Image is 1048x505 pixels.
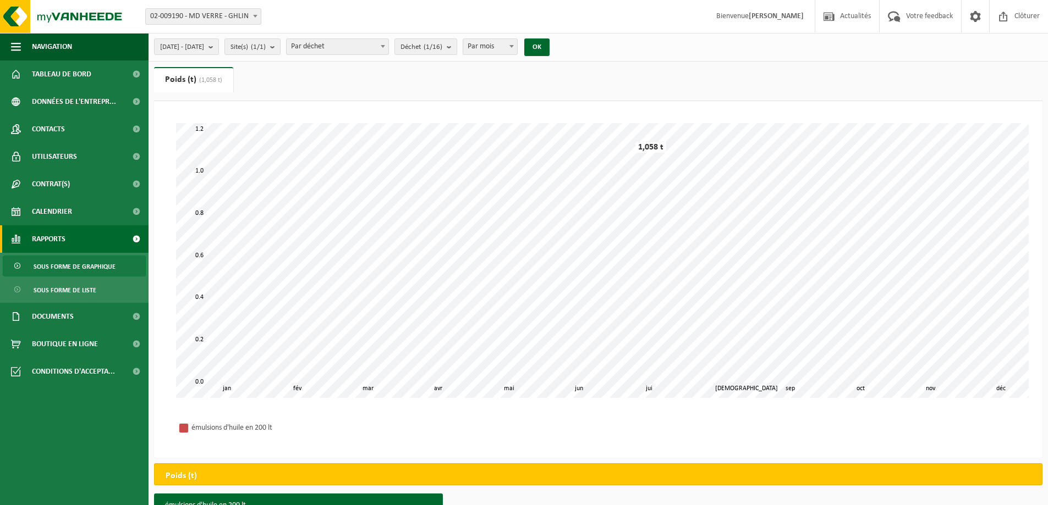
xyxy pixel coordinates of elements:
[32,115,65,143] span: Contacts
[32,88,116,115] span: Données de l'entrepr...
[196,77,222,84] span: (1,058 t)
[231,39,266,56] span: Site(s)
[749,12,804,20] strong: [PERSON_NAME]
[524,38,550,56] button: OK
[287,39,388,54] span: Par déchet
[32,33,72,60] span: Navigation
[424,43,442,51] count: (1/16)
[191,421,334,435] div: émulsions d'huile en 200 lt
[32,60,91,88] span: Tableau de bord
[394,38,457,55] button: Déchet(1/16)
[146,9,261,24] span: 02-009190 - MD VERRE - GHLIN
[286,38,389,55] span: Par déchet
[34,256,116,277] span: Sous forme de graphique
[145,8,261,25] span: 02-009190 - MD VERRE - GHLIN
[32,330,98,358] span: Boutique en ligne
[34,280,96,301] span: Sous forme de liste
[3,279,146,300] a: Sous forme de liste
[154,67,233,92] a: Poids (t)
[463,38,518,55] span: Par mois
[32,358,115,385] span: Conditions d'accepta...
[224,38,281,55] button: Site(s)(1/1)
[32,225,65,253] span: Rapports
[463,39,517,54] span: Par mois
[32,303,74,330] span: Documents
[3,256,146,276] a: Sous forme de graphique
[635,142,666,153] div: 1,058 t
[160,39,204,56] span: [DATE] - [DATE]
[155,464,208,488] h2: Poids (t)
[251,43,266,51] count: (1/1)
[32,143,77,170] span: Utilisateurs
[400,39,442,56] span: Déchet
[154,38,219,55] button: [DATE] - [DATE]
[32,170,70,198] span: Contrat(s)
[32,198,72,225] span: Calendrier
